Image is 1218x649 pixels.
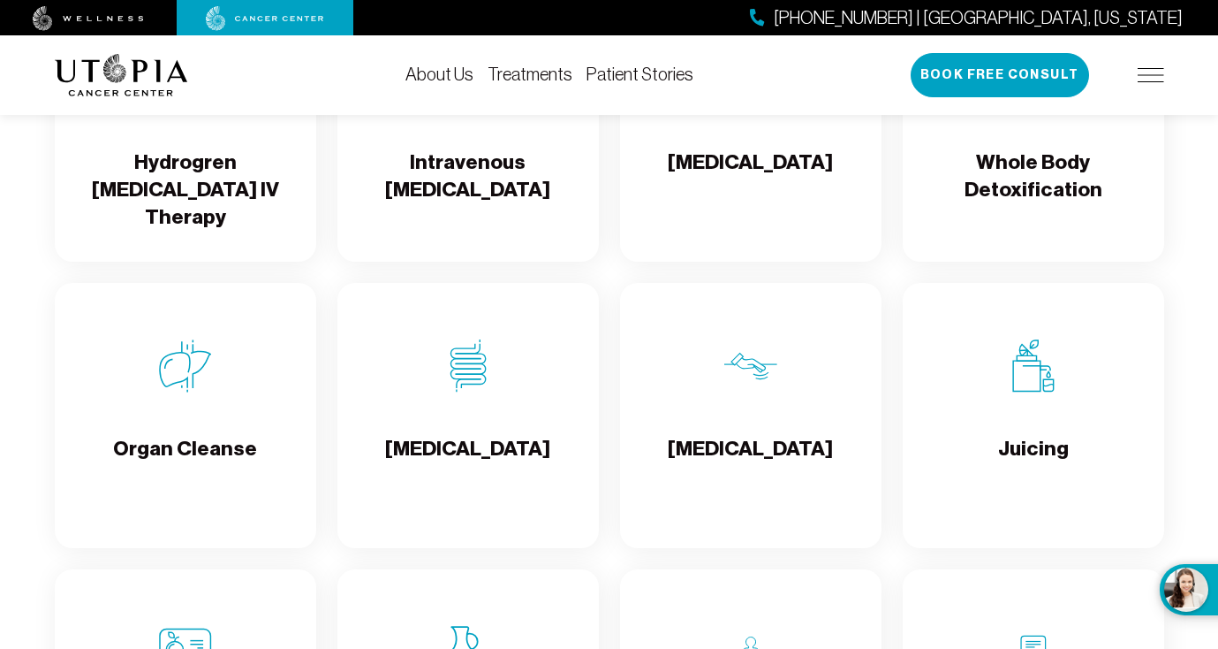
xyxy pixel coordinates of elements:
h4: [MEDICAL_DATA] [385,435,550,492]
img: Organ Cleanse [159,340,212,393]
img: Lymphatic Massage [724,340,777,393]
h4: Intravenous [MEDICAL_DATA] [352,149,585,206]
h4: Whole Body Detoxification [917,149,1150,206]
h4: Organ Cleanse [113,435,257,492]
h4: Juicing [998,435,1069,492]
a: Treatments [488,65,572,84]
h4: [MEDICAL_DATA] [668,435,833,492]
span: [PHONE_NUMBER] | [GEOGRAPHIC_DATA], [US_STATE] [774,5,1183,31]
img: logo [55,54,188,96]
h4: [MEDICAL_DATA] [668,149,833,206]
img: icon-hamburger [1138,68,1164,82]
img: Colon Therapy [442,340,495,393]
img: wellness [33,6,144,31]
a: About Us [405,65,473,84]
a: Organ CleanseOrgan Cleanse [55,283,316,548]
img: cancer center [206,6,324,31]
img: Juicing [1007,340,1060,393]
a: [PHONE_NUMBER] | [GEOGRAPHIC_DATA], [US_STATE] [750,5,1183,31]
h4: Hydrogren [MEDICAL_DATA] IV Therapy [69,149,302,232]
a: Lymphatic Massage[MEDICAL_DATA] [620,283,881,548]
button: Book Free Consult [911,53,1089,97]
a: Patient Stories [586,65,693,84]
a: JuicingJuicing [903,283,1164,548]
a: Colon Therapy[MEDICAL_DATA] [337,283,599,548]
